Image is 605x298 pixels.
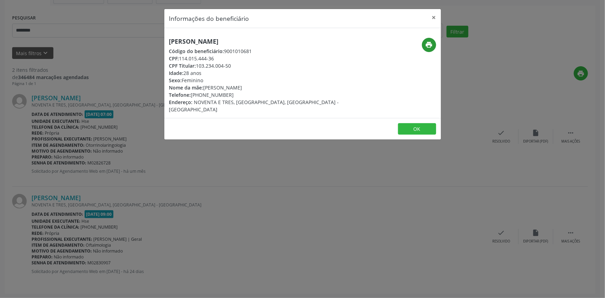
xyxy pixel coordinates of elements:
div: 9001010681 [169,48,344,55]
span: CPF Titular: [169,62,196,69]
span: Idade: [169,70,184,76]
button: print [422,38,436,52]
span: Código do beneficiário: [169,48,224,54]
div: 28 anos [169,69,344,77]
div: [PHONE_NUMBER] [169,91,344,99]
h5: [PERSON_NAME] [169,38,344,45]
span: Endereço: [169,99,193,105]
button: Close [427,9,441,26]
button: OK [398,123,436,135]
div: 114.015.444-36 [169,55,344,62]
div: Feminino [169,77,344,84]
span: Nome da mãe: [169,84,204,91]
span: CPF: [169,55,179,62]
span: Telefone: [169,92,191,98]
div: [PERSON_NAME] [169,84,344,91]
span: Sexo: [169,77,182,84]
span: NOVENTA E TRES, [GEOGRAPHIC_DATA], [GEOGRAPHIC_DATA] - [GEOGRAPHIC_DATA] [169,99,339,113]
div: 103.234.004-50 [169,62,344,69]
i: print [425,41,433,49]
h5: Informações do beneficiário [169,14,249,23]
